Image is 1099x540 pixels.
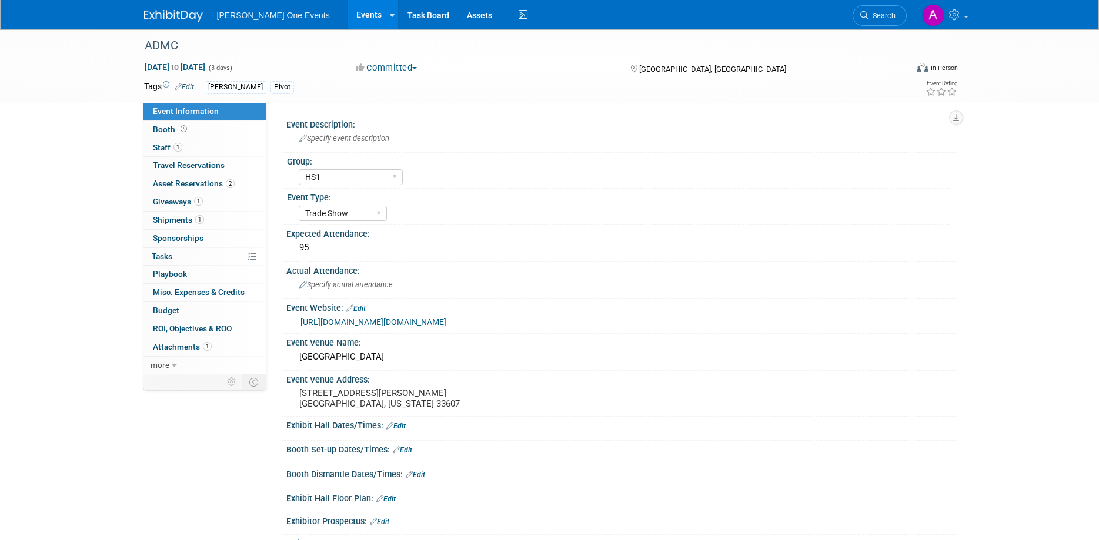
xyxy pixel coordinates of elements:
span: Giveaways [153,197,203,206]
span: Staff [153,143,182,152]
span: Budget [153,306,179,315]
img: ExhibitDay [144,10,203,22]
div: Event Description: [286,116,956,130]
div: Exhibit Hall Floor Plan: [286,489,956,505]
a: Misc. Expenses & Credits [143,284,266,301]
span: Sponsorships [153,233,203,243]
span: Playbook [153,269,187,279]
span: Asset Reservations [153,179,235,188]
span: 1 [195,215,204,224]
div: ADMC [141,35,889,56]
a: Staff1 [143,139,266,157]
pre: [STREET_ADDRESS][PERSON_NAME] [GEOGRAPHIC_DATA], [US_STATE] 33607 [299,388,552,409]
div: Booth Set-up Dates/Times: [286,441,956,456]
div: Event Rating [926,81,957,86]
a: Asset Reservations2 [143,175,266,193]
div: Pivot [270,81,294,93]
a: Travel Reservations [143,157,266,175]
span: Event Information [153,106,219,116]
a: Event Information [143,103,266,120]
div: In-Person [930,63,958,72]
div: Group: [287,153,950,167]
div: Actual Attendance: [286,262,956,277]
a: Budget [143,302,266,320]
a: more [143,357,266,374]
span: ROI, Objectives & ROO [153,324,232,333]
a: Giveaways1 [143,193,266,211]
a: Attachments1 [143,338,266,356]
span: 2 [226,179,235,188]
div: Event Type: [287,189,950,203]
a: Edit [406,471,425,479]
a: Edit [386,422,406,430]
a: Tasks [143,248,266,266]
a: Playbook [143,266,266,283]
a: Edit [393,446,412,454]
span: Booth not reserved yet [178,125,189,133]
span: Attachments [153,342,212,351]
div: [PERSON_NAME] [205,81,266,93]
span: 1 [173,143,182,152]
div: Event Website: [286,299,956,314]
td: Toggle Event Tabs [242,374,266,390]
a: Booth [143,121,266,139]
span: Travel Reservations [153,160,225,170]
a: Sponsorships [143,230,266,247]
div: Expected Attendance: [286,225,956,240]
span: 1 [194,197,203,206]
img: Amanda Bartschi [922,4,944,26]
div: Event Venue Name: [286,334,956,348]
span: Shipments [153,215,204,224]
a: Edit [370,518,389,526]
a: [URL][DOMAIN_NAME][DOMAIN_NAME] [300,317,446,327]
div: Event Format [837,61,958,79]
img: Format-Inperson.png [917,63,928,72]
div: 95 [295,239,947,257]
span: [DATE] [DATE] [144,62,206,72]
div: Exhibitor Prospectus: [286,512,956,528]
span: [PERSON_NAME] One Events [217,11,330,20]
span: (3 days) [208,64,232,72]
div: Event Venue Address: [286,371,956,385]
span: Misc. Expenses & Credits [153,287,245,297]
span: Specify event description [299,134,389,143]
a: Edit [346,304,366,313]
span: 1 [203,342,212,351]
td: Tags [144,81,194,94]
a: Search [853,5,907,26]
span: Search [868,11,896,20]
span: more [151,360,169,370]
a: Shipments1 [143,212,266,229]
button: Committed [352,62,422,74]
td: Personalize Event Tab Strip [222,374,242,390]
span: Tasks [152,251,172,261]
span: to [169,62,181,72]
a: Edit [376,495,396,503]
a: Edit [175,83,194,91]
span: [GEOGRAPHIC_DATA], [GEOGRAPHIC_DATA] [639,65,786,73]
div: Exhibit Hall Dates/Times: [286,417,956,432]
div: Booth Dismantle Dates/Times: [286,465,956,481]
div: [GEOGRAPHIC_DATA] [295,348,947,366]
span: Specify actual attendance [299,280,393,289]
a: ROI, Objectives & ROO [143,320,266,338]
span: Booth [153,125,189,134]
